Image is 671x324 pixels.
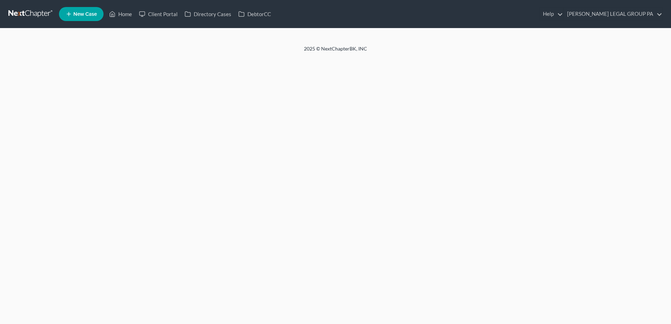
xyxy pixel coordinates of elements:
new-legal-case-button: New Case [59,7,104,21]
a: Help [539,8,563,20]
a: Home [106,8,135,20]
a: [PERSON_NAME] LEGAL GROUP PA [564,8,662,20]
a: DebtorCC [235,8,274,20]
a: Client Portal [135,8,181,20]
div: 2025 © NextChapterBK, INC [135,45,536,58]
a: Directory Cases [181,8,235,20]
